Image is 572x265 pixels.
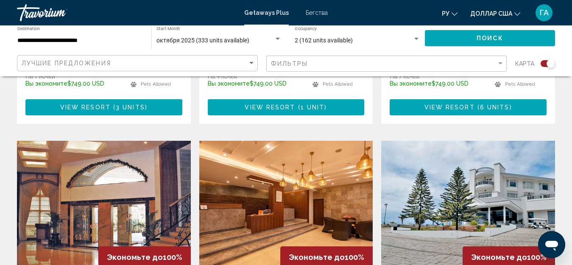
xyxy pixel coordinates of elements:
[271,60,308,67] span: Фильтры
[116,104,145,111] span: 3 units
[17,4,236,21] a: Травориум
[390,99,547,115] button: View Resort(6 units)
[141,81,171,87] span: Pets Allowed
[22,60,111,67] span: Лучшие предложения
[295,37,353,44] span: 2 (162 units available)
[470,7,520,20] button: Изменить валюту
[244,9,289,16] a: Getaways Plus
[208,73,304,80] p: На 4 ночей
[533,4,555,22] button: Меню пользователя
[442,7,458,20] button: Изменить язык
[208,80,304,87] p: $749.00 USD
[442,10,449,17] font: ру
[301,104,325,111] span: 1 unit
[25,99,182,115] button: View Resort(3 units)
[390,80,432,87] span: Вы экономите
[306,9,328,16] a: Бегства
[480,104,510,111] span: 6 units
[475,104,512,111] span: ( )
[156,37,249,44] span: октября 2025 (333 units available)
[266,55,507,73] button: Filter
[245,104,295,111] span: View Resort
[111,104,148,111] span: ( )
[505,81,535,87] span: Pets Allowed
[25,80,122,87] p: $749.00 USD
[25,80,67,87] span: Вы экономите
[22,60,255,67] mat-select: Sort by
[390,80,486,87] p: $749.00 USD
[470,10,512,17] font: доллар США
[425,30,555,46] button: Поиск
[471,253,527,262] span: Экономьте до
[538,231,565,258] iframe: Кнопка запуска окна обмена сообщениями
[208,99,365,115] button: View Resort(1 unit)
[289,253,345,262] span: Экономьте до
[323,81,353,87] span: Pets Allowed
[477,35,503,42] span: Поиск
[60,104,111,111] span: View Resort
[296,104,327,111] span: ( )
[208,80,250,87] span: Вы экономите
[515,58,534,70] span: карта
[540,8,549,17] font: ГА
[390,73,486,80] p: На 7 ночей
[25,73,122,80] p: На 7 ночей
[424,104,475,111] span: View Resort
[107,253,163,262] span: Экономьте до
